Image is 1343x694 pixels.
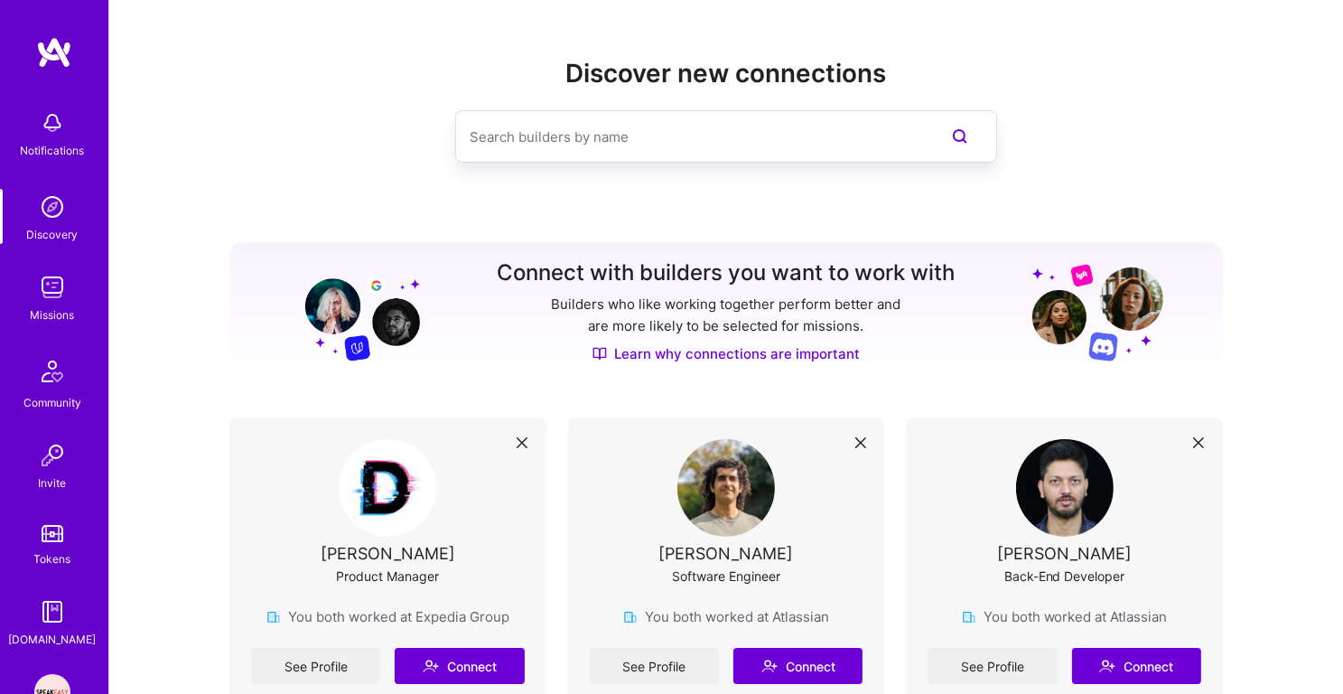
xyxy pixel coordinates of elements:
[658,544,793,563] div: [PERSON_NAME]
[592,344,860,363] a: Learn why connections are important
[289,262,420,361] img: Grow your network
[31,350,74,393] img: Community
[21,141,85,160] div: Notifications
[592,346,607,361] img: Discover
[395,648,524,684] button: Connect
[339,439,436,537] img: User Avatar
[251,648,380,684] a: See Profile
[34,105,70,141] img: bell
[1004,567,1125,586] div: Back-End Developer
[23,393,81,412] div: Community
[498,260,956,286] h3: Connect with builders you want to work with
[623,610,638,624] img: company icon
[9,630,97,649] div: [DOMAIN_NAME]
[34,437,70,474] img: Invite
[733,648,863,684] button: Connect
[761,658,778,674] i: icon Connect
[997,544,1132,563] div: [PERSON_NAME]
[266,610,281,624] img: company icon
[590,648,719,684] a: See Profile
[34,189,70,225] img: discovery
[1193,437,1204,448] i: icon Close
[962,610,976,624] img: company icon
[1099,658,1115,674] i: icon Connect
[855,437,866,448] i: icon Close
[1072,648,1201,684] button: Connect
[677,439,775,537] img: User Avatar
[672,567,780,586] div: Software Engineer
[470,114,910,160] input: Search builders by name
[423,658,439,674] i: icon Connect
[42,525,63,542] img: tokens
[517,437,527,448] i: icon Close
[229,59,1223,89] h2: Discover new connections
[34,549,71,568] div: Tokens
[321,544,455,563] div: [PERSON_NAME]
[266,607,509,626] div: You both worked at Expedia Group
[1032,263,1163,361] img: Grow your network
[548,294,905,337] p: Builders who like working together perform better and are more likely to be selected for missions.
[623,607,829,626] div: You both worked at Atlassian
[39,474,67,492] div: Invite
[949,126,971,147] i: icon SearchPurple
[962,607,1168,626] div: You both worked at Atlassian
[928,648,1057,684] a: See Profile
[1016,439,1114,537] img: User Avatar
[31,305,75,324] div: Missions
[34,594,70,630] img: guide book
[27,225,79,244] div: Discovery
[336,567,439,586] div: Product Manager
[34,269,70,305] img: teamwork
[36,36,72,69] img: logo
